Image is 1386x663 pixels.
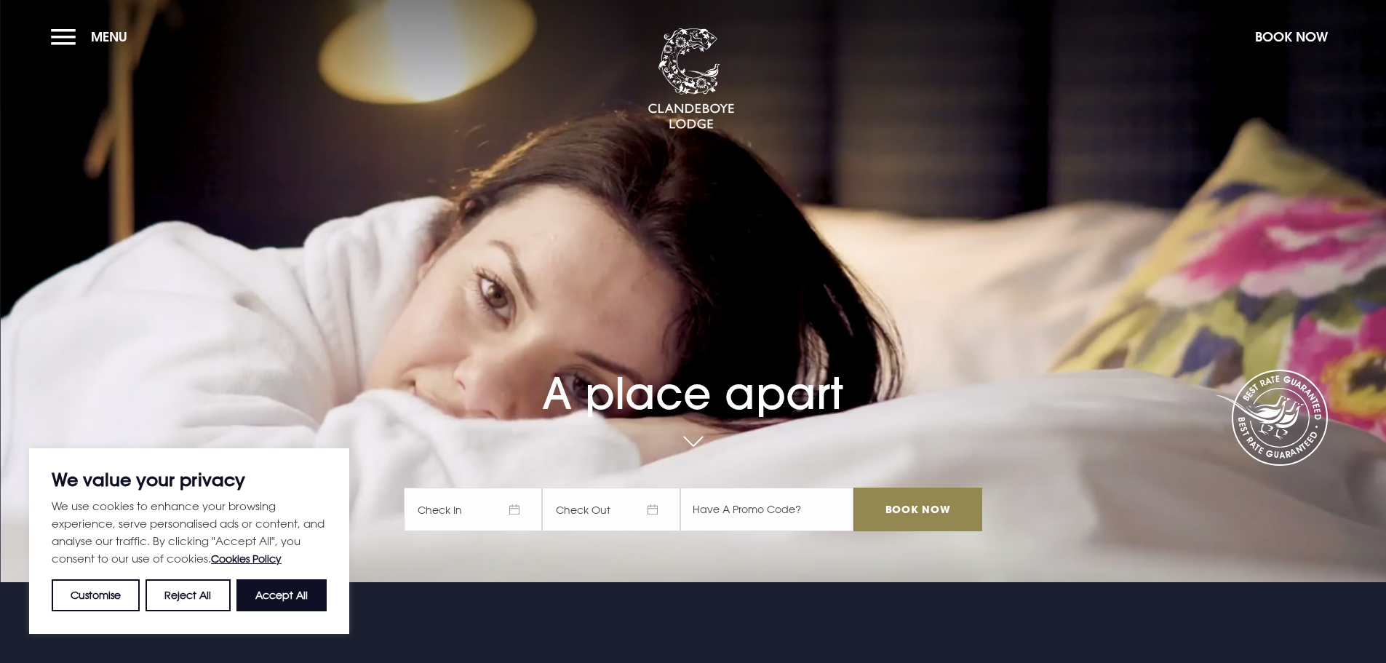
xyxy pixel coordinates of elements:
[51,21,135,52] button: Menu
[52,471,327,488] p: We value your privacy
[404,327,981,419] h1: A place apart
[680,488,853,531] input: Have A Promo Code?
[211,552,282,565] a: Cookies Policy
[52,579,140,611] button: Customise
[146,579,230,611] button: Reject All
[1248,21,1335,52] button: Book Now
[236,579,327,611] button: Accept All
[404,488,542,531] span: Check In
[52,497,327,568] p: We use cookies to enhance your browsing experience, serve personalised ads or content, and analys...
[542,488,680,531] span: Check Out
[29,448,349,634] div: We value your privacy
[91,28,127,45] span: Menu
[648,28,735,130] img: Clandeboye Lodge
[853,488,981,531] input: Book Now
